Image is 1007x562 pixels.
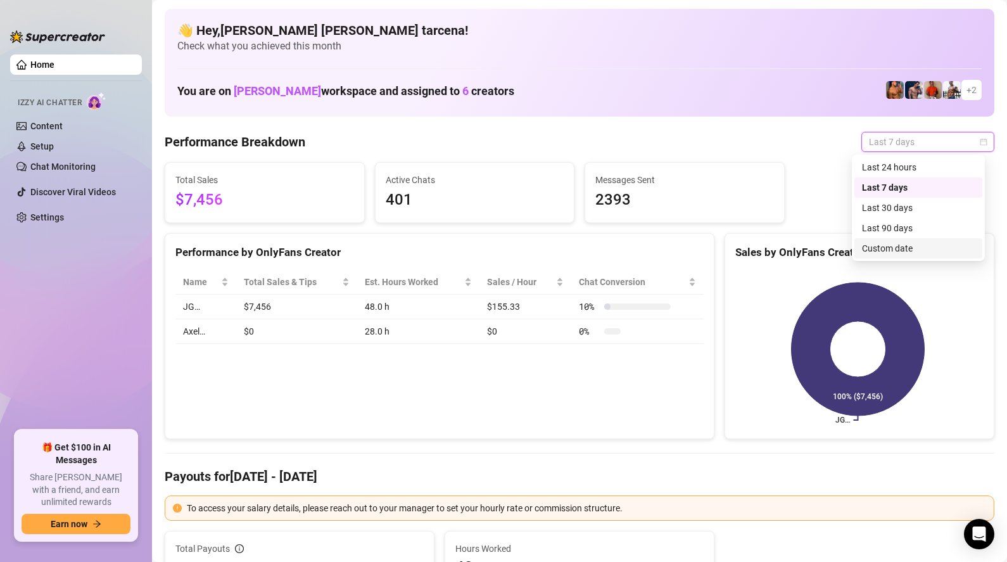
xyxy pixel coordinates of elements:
[980,138,987,146] span: calendar
[234,84,321,98] span: [PERSON_NAME]
[479,270,572,295] th: Sales / Hour
[177,22,982,39] h4: 👋 Hey, [PERSON_NAME] [PERSON_NAME] tarcena !
[187,501,986,515] div: To access your salary details, please reach out to your manager to set your hourly rate or commis...
[964,519,994,549] div: Open Intercom Messenger
[165,133,305,151] h4: Performance Breakdown
[479,319,572,344] td: $0
[357,319,479,344] td: 28.0 h
[455,542,704,556] span: Hours Worked
[92,520,101,528] span: arrow-right
[579,300,599,314] span: 10 %
[479,295,572,319] td: $155.33
[386,173,564,187] span: Active Chats
[905,81,923,99] img: Axel
[10,30,105,43] img: logo-BBDzfeDw.svg
[386,188,564,212] span: 401
[177,84,514,98] h1: You are on workspace and assigned to creators
[357,295,479,319] td: 48.0 h
[175,295,236,319] td: JG…
[22,471,130,509] span: Share [PERSON_NAME] with a friend, and earn unlimited rewards
[30,121,63,131] a: Content
[862,221,975,235] div: Last 90 days
[943,81,961,99] img: JUSTIN
[173,504,182,513] span: exclamation-circle
[165,468,994,485] h4: Payouts for [DATE] - [DATE]
[18,97,82,109] span: Izzy AI Chatter
[735,244,984,261] div: Sales by OnlyFans Creator
[175,244,704,261] div: Performance by OnlyFans Creator
[966,83,977,97] span: + 2
[869,132,987,151] span: Last 7 days
[854,157,982,177] div: Last 24 hours
[236,319,357,344] td: $0
[886,81,904,99] img: JG
[30,60,54,70] a: Home
[595,173,774,187] span: Messages Sent
[862,181,975,195] div: Last 7 days
[924,81,942,99] img: Justin
[30,212,64,222] a: Settings
[30,162,96,172] a: Chat Monitoring
[579,275,686,289] span: Chat Conversion
[177,39,982,53] span: Check what you achieved this month
[175,542,230,556] span: Total Payouts
[183,275,218,289] span: Name
[175,173,354,187] span: Total Sales
[854,218,982,238] div: Last 90 days
[862,201,975,215] div: Last 30 days
[365,275,461,289] div: Est. Hours Worked
[571,270,704,295] th: Chat Conversion
[175,188,354,212] span: $7,456
[22,442,130,466] span: 🎁 Get $100 in AI Messages
[579,324,599,338] span: 0 %
[51,519,87,529] span: Earn now
[862,241,975,255] div: Custom date
[595,188,774,212] span: 2393
[22,514,130,534] button: Earn nowarrow-right
[835,416,850,425] text: JG…
[854,238,982,259] div: Custom date
[236,270,357,295] th: Total Sales & Tips
[462,84,469,98] span: 6
[487,275,554,289] span: Sales / Hour
[854,198,982,218] div: Last 30 days
[30,141,54,151] a: Setup
[175,270,236,295] th: Name
[236,295,357,319] td: $7,456
[235,544,244,553] span: info-circle
[175,319,236,344] td: Axel…
[862,160,975,174] div: Last 24 hours
[244,275,339,289] span: Total Sales & Tips
[30,187,116,197] a: Discover Viral Videos
[854,177,982,198] div: Last 7 days
[87,92,106,110] img: AI Chatter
